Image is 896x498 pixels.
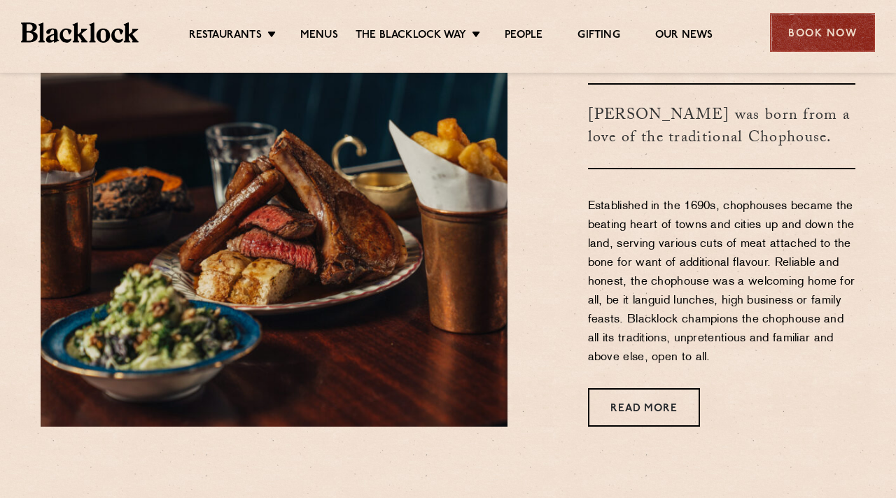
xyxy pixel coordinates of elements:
[356,29,466,44] a: The Blacklock Way
[505,29,542,44] a: People
[588,388,700,427] a: Read More
[300,29,338,44] a: Menus
[770,13,875,52] div: Book Now
[588,83,856,169] h3: [PERSON_NAME] was born from a love of the traditional Chophouse.
[655,29,713,44] a: Our News
[21,22,139,42] img: BL_Textured_Logo-footer-cropped.svg
[189,29,262,44] a: Restaurants
[577,29,619,44] a: Gifting
[588,197,856,367] p: Established in the 1690s, chophouses became the beating heart of towns and cities up and down the...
